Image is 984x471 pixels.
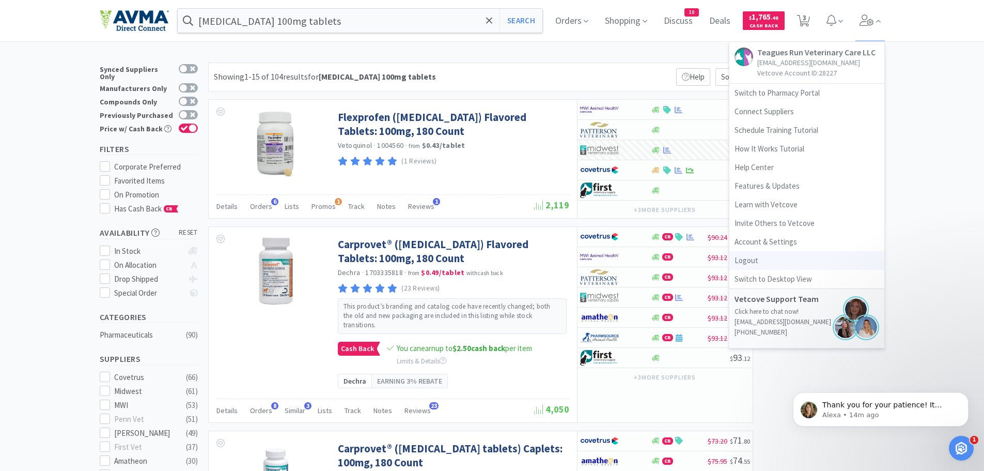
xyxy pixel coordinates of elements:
span: 1004560 [377,141,403,150]
span: Details [216,202,238,211]
span: Lists [318,406,332,415]
a: $1,765.48Cash Back [743,7,785,35]
img: 77fca1acd8b6420a9015268ca798ef17_1.png [580,229,619,245]
div: ( 51 ) [186,413,198,426]
div: Special Order [114,287,183,299]
div: Manufacturers Only [100,83,174,92]
span: Earning 3% rebate [377,375,442,387]
span: Cash Back [749,23,778,30]
p: This product’s branding and catalog code have recently changed; both the old and new packaging ar... [343,302,561,330]
span: CB [663,274,673,280]
img: 77fca1acd8b6420a9015268ca798ef17_1.png [580,162,619,178]
h5: Filters [100,143,198,155]
div: Corporate Preferred [114,161,198,173]
span: Orders [250,202,272,211]
span: · [362,268,364,277]
a: Carprovet® ([MEDICAL_DATA]) Flavored Tablets: 100mg, 180 Count [338,237,567,266]
span: Thank you for your patience! It looks like this replacement order is currently at the pharmacy fo... [45,30,173,120]
img: f6b2451649754179b5b4e0c70c3f7cb0_2.png [580,249,619,265]
div: ( 53 ) [186,399,198,412]
strong: $0.49 / tablet [421,268,464,277]
h5: Suppliers [100,353,198,365]
div: Compounds Only [100,97,174,105]
h5: Vetcove Support Team [735,294,838,304]
img: bridget.png [853,314,879,340]
a: Dechra [338,268,361,277]
span: CB [663,458,673,464]
span: 93 [730,352,750,363]
h5: Categories [100,311,198,323]
span: 1703335818 [365,268,403,277]
img: f6b2451649754179b5b4e0c70c3f7cb0_2.png [580,102,619,117]
span: $2.50 [452,343,471,353]
iframe: Intercom notifications message [777,371,984,443]
img: jenna.png [833,314,858,340]
input: Search by item, sku, manufacturer, ingredient, size... [178,9,543,33]
p: (1 Reviews) [401,156,436,167]
span: $90.24 [708,233,727,242]
div: In Stock [114,245,183,257]
img: 67d67680309e4a0bb49a5ff0391dcc42_6.png [580,183,619,198]
img: e1d0189d4a824d7fa93bfb2ac8f4c030_514678.jpeg [242,237,309,305]
img: 4dd14cff54a648ac9e977f0c5da9bc2e_5.png [580,142,619,158]
button: +3more suppliers [629,370,700,385]
p: [EMAIL_ADDRESS][DOMAIN_NAME] [757,57,876,68]
span: Has Cash Back [114,204,179,214]
span: Reviews [404,406,431,415]
div: On Promotion [114,189,198,201]
div: ( 90 ) [186,329,198,341]
span: 1 [335,198,342,205]
strong: cash back [452,343,505,353]
span: from [408,269,419,277]
strong: $0.43 / tablet [422,141,465,150]
span: CB [663,438,673,444]
a: Learn with Vetcove [729,195,884,214]
span: with cash back [466,269,503,277]
span: CB [663,314,673,321]
span: Promos [311,202,336,211]
a: Features & Updates [729,177,884,195]
a: Switch to Pharmacy Portal [729,84,884,102]
span: Dechra [343,375,366,387]
img: 7915dbd3f8974342a4dc3feb8efc1740_58.png [580,330,619,345]
span: reset [179,227,198,238]
div: Amatheon [114,455,178,467]
span: . 48 [771,14,778,21]
img: 67d67680309e4a0bb49a5ff0391dcc42_6.png [580,350,619,366]
div: First Vet [114,441,178,453]
span: Orders [250,406,272,415]
span: CB [164,206,175,212]
span: . 12 [742,355,750,362]
a: Connect Suppliers [729,102,884,121]
span: Similar [285,406,305,415]
a: Click here to chat now! [735,307,799,316]
span: $ [730,458,733,465]
span: CB [663,234,673,240]
span: Details [216,406,238,415]
span: . 55 [742,458,750,465]
div: On Allocation [114,259,183,271]
img: 252a37605a2f45ecaf4e999e9573db8b_537482.png [242,110,309,177]
span: 71 [730,434,750,446]
span: 4,050 [534,403,569,415]
a: Help Center [729,158,884,177]
div: Penn Vet [114,413,178,426]
img: e4e33dab9f054f5782a47901c742baa9_102.png [100,10,169,32]
a: 3 [793,18,814,27]
div: Price w/ Cash Back [100,124,174,132]
a: Discuss10 [660,17,697,26]
span: Notes [373,406,392,415]
span: from [409,142,420,149]
span: . 80 [742,437,750,445]
a: Deals [705,17,735,26]
div: [PERSON_NAME] [114,427,178,439]
p: Vetcove Account ID: 28227 [757,68,876,78]
span: $73.20 [708,436,727,446]
span: You can earn up to per item [397,343,532,353]
a: Account & Settings [729,233,884,251]
span: $93.12 [708,293,727,302]
span: · [404,268,407,277]
button: Search [499,9,542,33]
div: Covetrus [114,371,178,384]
